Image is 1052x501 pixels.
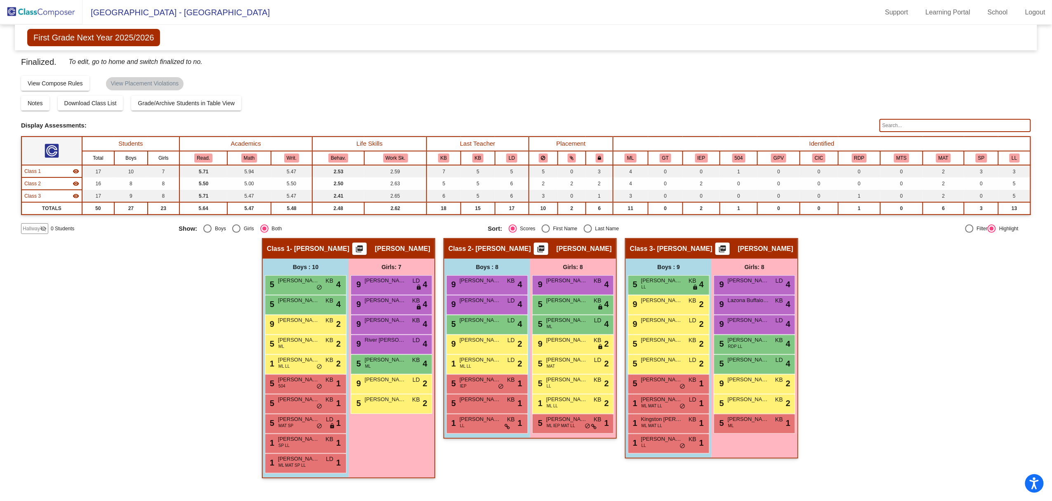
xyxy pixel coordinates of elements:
button: ML [625,154,636,163]
span: Grade/Archive Students in Table View [138,100,235,106]
td: 2 [529,177,558,190]
button: RDP [852,154,867,163]
span: KB [775,296,783,305]
button: KB [472,154,484,163]
span: LL [642,284,646,290]
button: Behav. [328,154,348,163]
th: Laura Dairon [495,151,529,165]
td: 6 [586,202,613,215]
td: 0 [648,190,683,202]
mat-icon: visibility [73,168,79,175]
td: 0 [757,202,800,215]
td: 0 [757,177,800,190]
span: KB [689,276,696,285]
mat-radio-group: Select an option [488,225,791,233]
span: [PERSON_NAME] [278,336,319,344]
span: 4 [423,278,427,291]
span: [PERSON_NAME] [728,276,769,285]
td: 8 [114,177,148,190]
a: Support [879,6,915,19]
span: [PERSON_NAME] [546,316,587,324]
td: 5.47 [271,190,313,202]
td: 1 [720,202,757,215]
span: [PERSON_NAME] [728,336,769,344]
td: 17 [495,202,529,215]
span: [PERSON_NAME] [641,296,682,305]
td: 3 [964,165,998,177]
td: 0 [720,190,757,202]
span: Download Class List [64,100,117,106]
td: 0 [648,177,683,190]
span: 4 [336,298,341,310]
th: Total [82,151,114,165]
span: LD [594,316,601,325]
th: Check-in/Check-out [800,151,838,165]
td: 3 [998,165,1031,177]
span: 9 [717,300,724,309]
td: 2.63 [364,177,427,190]
th: Multilingual Learner [613,151,648,165]
td: 6 [495,190,529,202]
span: ML [547,324,552,330]
span: Finalized. [21,55,57,69]
div: Scores [517,225,535,232]
span: [PERSON_NAME] [460,316,501,324]
td: 4 [613,165,648,177]
th: Keep with students [558,151,586,165]
button: View Compose Rules [21,76,90,91]
span: [PERSON_NAME] [278,276,319,285]
th: Placement [529,137,613,151]
span: 9 [268,319,274,328]
td: 2.48 [312,202,364,215]
div: Boys [212,225,226,232]
span: 4 [699,278,704,291]
td: 5.47 [271,165,313,177]
a: Learning Portal [919,6,977,19]
span: KB [326,316,333,325]
th: Speech Individualized Education Plan [964,151,998,165]
td: 0 [683,190,720,202]
td: 2 [923,177,965,190]
button: LL [1010,154,1020,163]
span: 9 [354,319,361,328]
td: 10 [529,202,558,215]
span: 4 [786,298,790,310]
span: KB [412,316,420,325]
span: Notes [28,100,43,106]
div: Boys : 10 [263,259,349,275]
span: Class 2 [24,180,41,187]
td: 2 [586,177,613,190]
td: 0 [757,165,800,177]
span: 9 [354,280,361,289]
td: 7 [148,165,179,177]
span: LD [776,276,783,285]
span: lock [416,284,422,291]
span: lock [692,284,698,291]
td: 2 [923,165,965,177]
span: KB [594,336,601,345]
span: [PERSON_NAME] [460,296,501,305]
td: 5.48 [271,202,313,215]
div: Filter [974,225,988,232]
td: 1 [586,190,613,202]
td: 5.50 [179,177,228,190]
td: Rachel Schuler - Schuler [21,190,82,202]
button: KB [438,154,450,163]
td: 2.62 [364,202,427,215]
td: 3 [613,190,648,202]
td: 2.50 [312,177,364,190]
div: Highlight [996,225,1019,232]
span: KB [689,296,696,305]
td: 8 [148,190,179,202]
td: 3 [529,190,558,202]
th: Students [82,137,179,151]
span: 9 [449,300,456,309]
span: Class 1 [267,245,290,253]
span: LD [776,316,783,325]
span: KB [594,276,601,285]
span: 9 [449,280,456,289]
span: [PERSON_NAME] [641,336,682,344]
button: MTS [894,154,909,163]
button: 504 [732,154,745,163]
span: 4 [423,318,427,330]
